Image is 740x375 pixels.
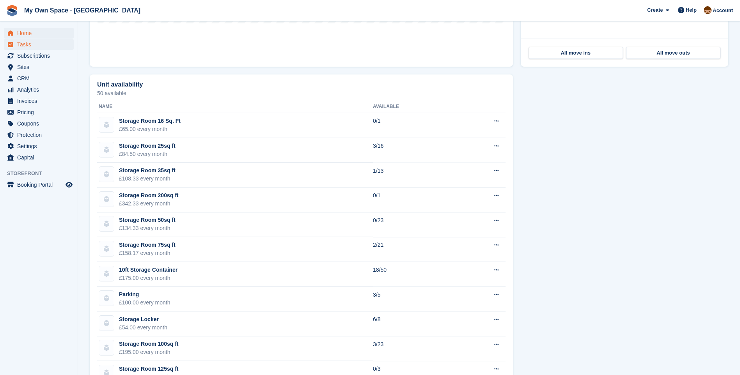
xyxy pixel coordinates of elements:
div: £100.00 every month [119,299,170,307]
span: Subscriptions [17,50,64,61]
a: menu [4,129,74,140]
span: Coupons [17,118,64,129]
a: menu [4,179,74,190]
td: 6/8 [373,311,454,336]
a: menu [4,96,74,106]
div: Storage Room 35sq ft [119,166,176,175]
div: £158.17 every month [119,249,176,257]
img: blank-unit-type-icon-ffbac7b88ba66c5e286b0e438baccc4b9c83835d4c34f86887a83fc20ec27e7b.svg [99,142,114,157]
td: 0/1 [373,113,454,138]
td: 2/21 [373,237,454,262]
img: blank-unit-type-icon-ffbac7b88ba66c5e286b0e438baccc4b9c83835d4c34f86887a83fc20ec27e7b.svg [99,117,114,132]
div: Storage Room 100sq ft [119,340,178,348]
span: Help [686,6,697,14]
th: Name [97,101,373,113]
span: Storefront [7,170,78,177]
div: Storage Room 25sq ft [119,142,176,150]
img: Paula Harris [704,6,712,14]
div: £195.00 every month [119,348,178,356]
img: blank-unit-type-icon-ffbac7b88ba66c5e286b0e438baccc4b9c83835d4c34f86887a83fc20ec27e7b.svg [99,241,114,256]
a: menu [4,84,74,95]
th: Available [373,101,454,113]
span: Analytics [17,84,64,95]
div: £54.00 every month [119,324,167,332]
div: £134.33 every month [119,224,176,232]
span: Booking Portal [17,179,64,190]
div: Storage Room 50sq ft [119,216,176,224]
div: 10ft Storage Container [119,266,177,274]
div: Storage Room 125sq ft [119,365,178,373]
a: All move ins [529,47,623,59]
span: Create [647,6,663,14]
a: menu [4,39,74,50]
img: blank-unit-type-icon-ffbac7b88ba66c5e286b0e438baccc4b9c83835d4c34f86887a83fc20ec27e7b.svg [99,266,114,281]
p: 50 available [97,90,506,96]
td: 3/16 [373,138,454,163]
div: Parking [119,290,170,299]
span: Tasks [17,39,64,50]
td: 0/23 [373,212,454,237]
div: £84.50 every month [119,150,176,158]
td: 3/23 [373,336,454,361]
a: All move outs [626,47,720,59]
span: Settings [17,141,64,152]
h2: Unit availability [97,81,143,88]
div: £175.00 every month [119,274,177,282]
a: menu [4,73,74,84]
span: Sites [17,62,64,73]
img: blank-unit-type-icon-ffbac7b88ba66c5e286b0e438baccc4b9c83835d4c34f86887a83fc20ec27e7b.svg [99,192,114,207]
div: Storage Locker [119,315,167,324]
span: Protection [17,129,64,140]
span: Invoices [17,96,64,106]
span: Account [713,7,733,14]
span: Home [17,28,64,39]
img: blank-unit-type-icon-ffbac7b88ba66c5e286b0e438baccc4b9c83835d4c34f86887a83fc20ec27e7b.svg [99,291,114,306]
a: menu [4,107,74,118]
a: menu [4,141,74,152]
img: stora-icon-8386f47178a22dfd0bd8f6a31ec36ba5ce8667c1dd55bd0f319d3a0aa187defe.svg [6,5,18,16]
img: blank-unit-type-icon-ffbac7b88ba66c5e286b0e438baccc4b9c83835d4c34f86887a83fc20ec27e7b.svg [99,316,114,331]
span: Pricing [17,107,64,118]
td: 18/50 [373,262,454,287]
a: menu [4,118,74,129]
td: 1/13 [373,163,454,187]
img: blank-unit-type-icon-ffbac7b88ba66c5e286b0e438baccc4b9c83835d4c34f86887a83fc20ec27e7b.svg [99,167,114,182]
a: menu [4,152,74,163]
a: menu [4,62,74,73]
a: My Own Space - [GEOGRAPHIC_DATA] [21,4,144,17]
a: menu [4,50,74,61]
div: Storage Room 16 Sq. Ft [119,117,181,125]
div: £342.33 every month [119,200,178,208]
img: blank-unit-type-icon-ffbac7b88ba66c5e286b0e438baccc4b9c83835d4c34f86887a83fc20ec27e7b.svg [99,216,114,231]
td: 3/5 [373,287,454,311]
td: 0/1 [373,187,454,212]
div: Storage Room 75sq ft [119,241,176,249]
div: £108.33 every month [119,175,176,183]
img: blank-unit-type-icon-ffbac7b88ba66c5e286b0e438baccc4b9c83835d4c34f86887a83fc20ec27e7b.svg [99,340,114,355]
a: Preview store [64,180,74,189]
span: CRM [17,73,64,84]
div: Storage Room 200sq ft [119,191,178,200]
a: menu [4,28,74,39]
span: Capital [17,152,64,163]
div: £65.00 every month [119,125,181,133]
